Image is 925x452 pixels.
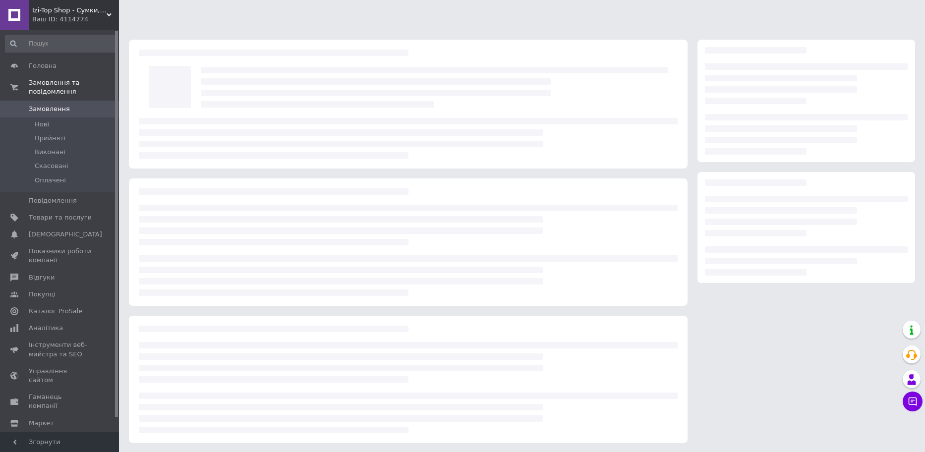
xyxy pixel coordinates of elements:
span: Замовлення [29,105,70,113]
span: Замовлення та повідомлення [29,78,119,96]
span: [DEMOGRAPHIC_DATA] [29,230,102,239]
span: Показники роботи компанії [29,247,92,265]
span: Товари та послуги [29,213,92,222]
span: Каталог ProSale [29,307,82,316]
span: Маркет [29,419,54,428]
span: Скасовані [35,162,68,170]
span: Гаманець компанії [29,393,92,410]
div: Ваш ID: 4114774 [32,15,119,24]
span: Прийняті [35,134,65,143]
input: Пошук [5,35,117,53]
span: Управління сайтом [29,367,92,385]
span: Покупці [29,290,56,299]
span: Головна [29,61,57,70]
span: Оплачені [35,176,66,185]
span: Відгуки [29,273,55,282]
span: Виконані [35,148,65,157]
span: Повідомлення [29,196,77,205]
span: Аналітика [29,324,63,333]
button: Чат з покупцем [903,392,923,411]
span: Нові [35,120,49,129]
span: Izi-Top Shop - Сумки, рюкзаки, бананки, клатчі, портфелі, слінги, гаманці [32,6,107,15]
span: Інструменти веб-майстра та SEO [29,340,92,358]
